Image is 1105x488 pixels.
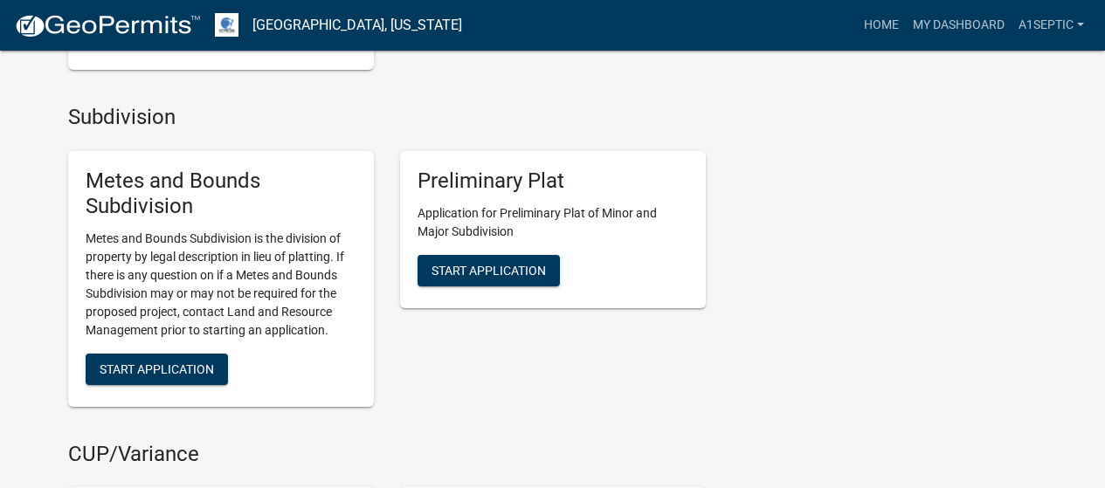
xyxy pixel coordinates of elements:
button: Start Application [418,255,560,286]
p: Application for Preliminary Plat of Minor and Major Subdivision [418,204,688,241]
button: Start Application [86,354,228,385]
p: Metes and Bounds Subdivision is the division of property by legal description in lieu of platting... [86,230,356,340]
a: [GEOGRAPHIC_DATA], [US_STATE] [252,10,462,40]
a: Home [857,9,906,42]
h5: Metes and Bounds Subdivision [86,168,356,219]
a: My Dashboard [906,9,1012,42]
h5: Preliminary Plat [418,168,688,194]
span: Start Application [100,361,214,375]
h4: Subdivision [68,105,706,130]
img: Otter Tail County, Minnesota [215,13,238,37]
h4: CUP/Variance [68,442,706,467]
a: A1SEPTIC [1012,9,1091,42]
span: Start Application [432,263,546,277]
